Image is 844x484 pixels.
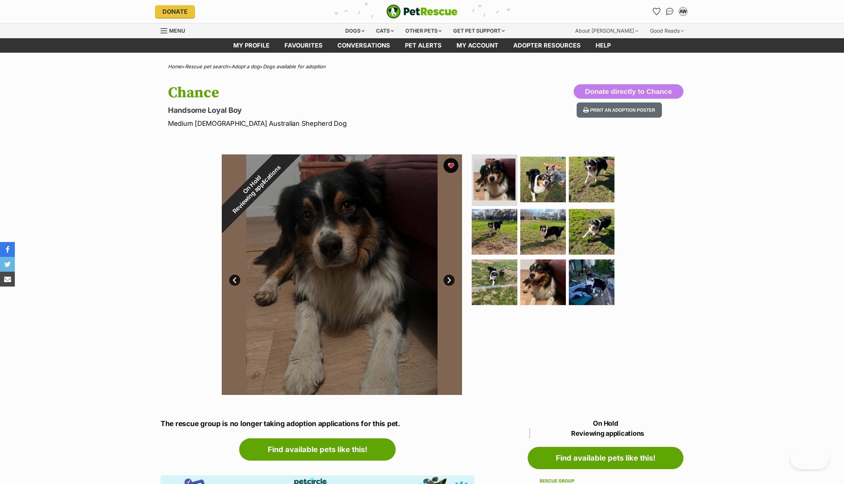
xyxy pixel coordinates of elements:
a: My account [449,38,506,53]
a: My profile [226,38,277,53]
a: Favourites [277,38,330,53]
p: Medium [DEMOGRAPHIC_DATA] Australian Shepherd Dog [168,118,482,128]
img: Photo of Chance [569,259,614,305]
div: AW [679,8,687,15]
img: Photo of Chance [472,209,517,255]
img: Photo of Chance [474,158,515,200]
p: On Hold [528,418,683,438]
a: Donate [155,5,195,18]
div: Rescue group [540,478,672,484]
a: Menu [161,23,190,37]
img: Photo of Chance [520,209,566,255]
div: Cats [371,23,399,38]
a: Prev [229,275,240,286]
img: Photo of Chance [569,157,614,202]
div: Get pet support [448,23,510,38]
a: Favourites [650,6,662,17]
img: chat-41dd97257d64d25036548639549fe6c8038ab92f7586957e7f3b1b290dea8141.svg [666,8,674,15]
button: Print an adoption poster [577,102,662,118]
div: Good Reads [645,23,689,38]
a: Conversations [664,6,676,17]
iframe: Help Scout Beacon - Open [790,447,829,469]
button: Donate directly to Chance [574,84,683,99]
div: > > > [149,64,695,69]
button: My account [677,6,689,17]
a: Next [444,275,455,286]
button: favourite [444,158,458,173]
span: Menu [169,27,185,34]
div: Dogs [340,23,370,38]
a: PetRescue [386,4,458,19]
p: Handsome Loyal Boy [168,105,482,115]
div: Other pets [400,23,447,38]
a: Help [588,38,618,53]
a: Adopt a dog [231,63,260,69]
ul: Account quick links [650,6,689,17]
a: Rescue pet search [185,63,228,69]
a: Home [168,63,182,69]
img: Photo of Chance [520,157,566,202]
a: Dogs available for adoption [263,63,326,69]
img: Photo of Chance [472,259,517,305]
span: Reviewing applications [231,164,282,215]
img: Photo of Chance [520,259,566,305]
a: Find available pets like this! [528,447,683,469]
div: On Hold [201,134,307,240]
h1: Chance [168,84,482,101]
p: The rescue group is no longer taking adoption applications for this pet. [161,419,474,429]
img: Photo of Chance [569,209,614,255]
img: logo-e224e6f780fb5917bec1dbf3a21bbac754714ae5b6737aabdf751b685950b380.svg [386,4,458,19]
a: Find available pets like this! [239,438,396,461]
a: conversations [330,38,398,53]
a: Adopter resources [506,38,588,53]
span: Reviewing applications [530,428,683,438]
a: Pet alerts [398,38,449,53]
div: About [PERSON_NAME] [570,23,643,38]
